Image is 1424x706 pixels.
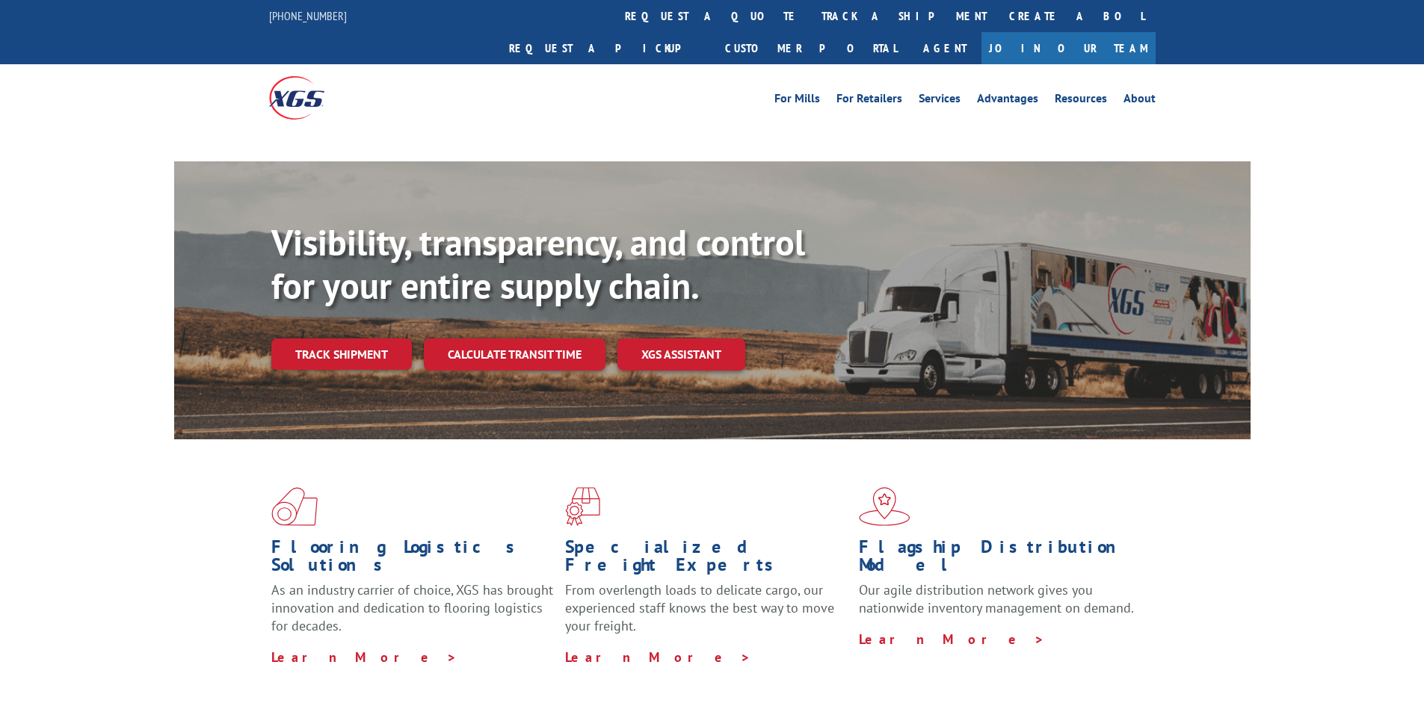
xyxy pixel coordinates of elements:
a: Request a pickup [498,32,714,64]
h1: Flagship Distribution Model [859,538,1141,581]
a: Learn More > [565,648,751,666]
a: Services [919,93,961,109]
a: Calculate transit time [424,338,605,371]
a: Track shipment [271,338,412,370]
a: For Mills [774,93,820,109]
a: About [1124,93,1156,109]
a: Learn More > [859,631,1045,648]
h1: Specialized Freight Experts [565,538,848,581]
a: Customer Portal [714,32,908,64]
img: xgs-icon-flagship-distribution-model-red [859,487,910,526]
a: Agent [908,32,981,64]
img: xgs-icon-focused-on-flooring-red [565,487,600,526]
a: XGS ASSISTANT [617,338,745,371]
a: For Retailers [836,93,902,109]
a: Advantages [977,93,1038,109]
a: Resources [1055,93,1107,109]
span: As an industry carrier of choice, XGS has brought innovation and dedication to flooring logistics... [271,581,553,634]
span: Our agile distribution network gives you nationwide inventory management on demand. [859,581,1134,616]
p: From overlength loads to delicate cargo, our experienced staff knows the best way to move your fr... [565,581,848,648]
img: xgs-icon-total-supply-chain-intelligence-red [271,487,318,526]
a: [PHONE_NUMBER] [269,8,347,23]
h1: Flooring Logistics Solutions [271,538,554,581]
b: Visibility, transparency, and control for your entire supply chain. [271,219,805,309]
a: Join Our Team [981,32,1156,64]
a: Learn More > [271,648,457,666]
